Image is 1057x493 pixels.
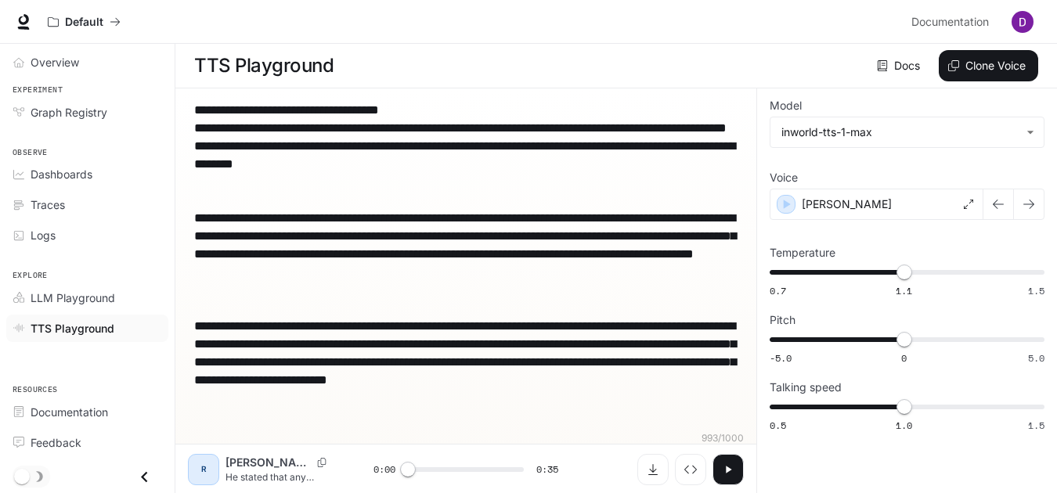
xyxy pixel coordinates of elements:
[770,382,842,393] p: Talking speed
[6,315,168,342] a: TTS Playground
[14,467,30,484] span: Dark mode toggle
[770,247,835,258] p: Temperature
[31,320,114,336] span: TTS Playground
[41,6,128,38] button: All workspaces
[637,454,669,485] button: Download audio
[874,50,926,81] a: Docs
[225,470,336,484] p: He stated that any interference in the internal affairs of Greenland is unacceptable and emphasiz...
[225,455,311,470] p: [PERSON_NAME]
[905,6,1001,38] a: Documentation
[896,284,912,297] span: 1.1
[6,398,168,426] a: Documentation
[127,461,162,493] button: Close drawer
[1028,419,1044,432] span: 1.5
[191,457,216,482] div: R
[1007,6,1038,38] button: User avatar
[31,54,79,70] span: Overview
[802,196,892,212] p: [PERSON_NAME]
[781,124,1019,140] div: inworld-tts-1-max
[6,160,168,188] a: Dashboards
[31,104,107,121] span: Graph Registry
[770,284,786,297] span: 0.7
[31,290,115,306] span: LLM Playground
[939,50,1038,81] button: Clone Voice
[6,99,168,126] a: Graph Registry
[1028,284,1044,297] span: 1.5
[536,462,558,477] span: 0:35
[31,227,56,243] span: Logs
[31,166,92,182] span: Dashboards
[194,50,334,81] h1: TTS Playground
[770,117,1044,147] div: inworld-tts-1-max
[770,315,795,326] p: Pitch
[6,429,168,456] a: Feedback
[911,13,989,32] span: Documentation
[6,221,168,249] a: Logs
[6,49,168,76] a: Overview
[373,462,395,477] span: 0:00
[770,351,792,365] span: -5.0
[31,404,108,420] span: Documentation
[31,434,81,451] span: Feedback
[6,191,168,218] a: Traces
[1028,351,1044,365] span: 5.0
[311,458,333,467] button: Copy Voice ID
[770,172,798,183] p: Voice
[6,284,168,311] a: LLM Playground
[675,454,706,485] button: Inspect
[901,351,907,365] span: 0
[896,419,912,432] span: 1.0
[65,16,103,29] p: Default
[31,196,65,213] span: Traces
[1012,11,1034,33] img: User avatar
[770,100,802,111] p: Model
[770,419,786,432] span: 0.5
